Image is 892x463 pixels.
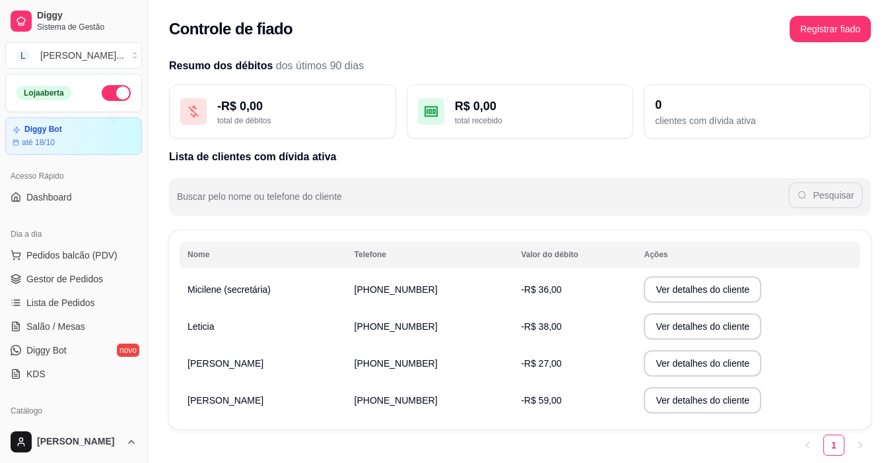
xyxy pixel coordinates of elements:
[188,395,263,406] span: [PERSON_NAME]
[355,358,438,369] span: [PHONE_NUMBER]
[169,18,292,40] h2: Controle de fiado
[655,96,860,114] div: 0
[5,363,142,385] a: KDS
[169,149,871,165] h2: Lista de clientes com dívida ativa
[26,272,103,286] span: Gestor de Pedidos
[5,245,142,266] button: Pedidos balcão (PDV)
[37,22,137,32] span: Sistema de Gestão
[644,387,761,414] button: Ver detalhes do cliente
[850,435,871,456] li: Next Page
[850,435,871,456] button: right
[26,344,67,357] span: Diggy Bot
[644,350,761,377] button: Ver detalhes do cliente
[644,276,761,303] button: Ver detalhes do cliente
[26,191,72,204] span: Dashboard
[355,321,438,332] span: [PHONE_NUMBER]
[217,97,385,115] div: - R$ 0,00
[217,115,385,126] div: total de débitos
[355,284,438,295] span: [PHONE_NUMBER]
[177,195,788,208] input: Buscar pelo nome ou telefone do cliente
[636,241,860,268] th: Ações
[5,268,142,290] a: Gestor de Pedidos
[102,85,131,101] button: Alterar Status
[5,5,142,37] a: DiggySistema de Gestão
[5,426,142,458] button: [PERSON_NAME]
[347,241,514,268] th: Telefone
[655,114,860,127] div: clientes com dívida ativa
[521,284,561,295] span: -R$ 36,00
[188,284,271,295] span: Micilene (secretária)
[824,435,844,455] a: 1
[823,435,844,456] li: 1
[521,358,561,369] span: -R$ 27,00
[37,10,137,22] span: Diggy
[180,241,347,268] th: Nome
[26,320,85,333] span: Salão / Mesas
[5,42,142,69] button: Select a team
[26,249,118,262] span: Pedidos balcão (PDV)
[22,137,55,148] article: até 18/10
[5,224,142,245] div: Dia a dia
[17,49,30,62] span: L
[24,125,62,135] article: Diggy Bot
[169,58,871,74] h2: Resumo dos débitos
[521,321,561,332] span: -R$ 38,00
[17,86,71,100] div: Loja aberta
[5,117,142,155] a: Diggy Botaté 18/10
[804,441,811,449] span: left
[521,395,561,406] span: -R$ 59,00
[40,49,124,62] div: [PERSON_NAME] ...
[5,340,142,361] a: Diggy Botnovo
[797,435,818,456] button: left
[355,395,438,406] span: [PHONE_NUMBER]
[5,292,142,313] a: Lista de Pedidos
[188,321,214,332] span: Leticia
[513,241,636,268] th: Valor do débito
[5,316,142,337] a: Salão / Mesas
[5,166,142,187] div: Acesso Rápido
[26,367,46,381] span: KDS
[26,296,95,309] span: Lista de Pedidos
[856,441,864,449] span: right
[455,115,623,126] div: total recebido
[37,436,121,448] span: [PERSON_NAME]
[644,313,761,340] button: Ver detalhes do cliente
[455,97,623,115] div: R$ 0,00
[188,358,263,369] span: [PERSON_NAME]
[276,60,364,71] span: dos útimos 90 dias
[5,187,142,208] a: Dashboard
[797,435,818,456] li: Previous Page
[790,16,871,42] button: Registrar fiado
[5,400,142,421] div: Catálogo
